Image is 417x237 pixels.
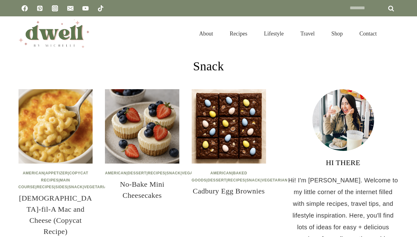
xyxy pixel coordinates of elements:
[41,171,88,182] a: Copycat Recipes
[19,19,90,48] img: DWELL by michelle
[19,171,110,189] span: | | | | | | |
[36,185,54,189] a: Recipes
[221,23,256,44] a: Recipes
[148,171,165,175] a: Recipes
[34,2,46,15] a: Pinterest
[191,23,221,44] a: About
[288,157,399,168] h3: HI THERE
[120,180,164,199] a: No-Bake Mini Cheesecakes
[193,187,265,195] a: Cadbury Egg Brownies
[79,2,92,15] a: YouTube
[105,171,126,175] a: American
[94,2,107,15] a: TikTok
[45,171,68,175] a: Appetizer
[49,2,61,15] a: Instagram
[246,178,261,182] a: Snack
[105,171,223,175] span: | | | | |
[323,23,351,44] a: Shop
[64,2,77,15] a: Email
[19,194,92,235] a: [DEMOGRAPHIC_DATA]-fil-A Mac and Cheese (Copycat Recipe)
[292,23,323,44] a: Travel
[84,185,110,189] a: Vegetarian
[69,185,83,189] a: Snack
[182,171,196,175] a: Vegan
[262,178,288,182] a: Vegetarian
[192,171,247,182] a: Baked Goods
[191,23,385,44] nav: Primary Navigation
[193,57,224,76] h1: Snack
[19,2,31,15] a: Facebook
[227,178,245,182] a: Recipes
[351,23,385,44] a: Contact
[166,171,181,175] a: Snack
[207,178,226,182] a: Dessert
[55,185,67,189] a: Sides
[388,28,399,39] button: View Search Form
[211,171,232,175] a: American
[192,171,288,182] span: | | | | |
[23,171,44,175] a: American
[192,89,266,164] img: Cadbury Egg Brownies
[128,171,147,175] a: Dessert
[256,23,292,44] a: Lifestyle
[105,89,179,164] img: No-Bake Mini Cheesecakes
[19,89,93,164] img: Chick-fil-A Mac and Cheese (Copycat Recipe)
